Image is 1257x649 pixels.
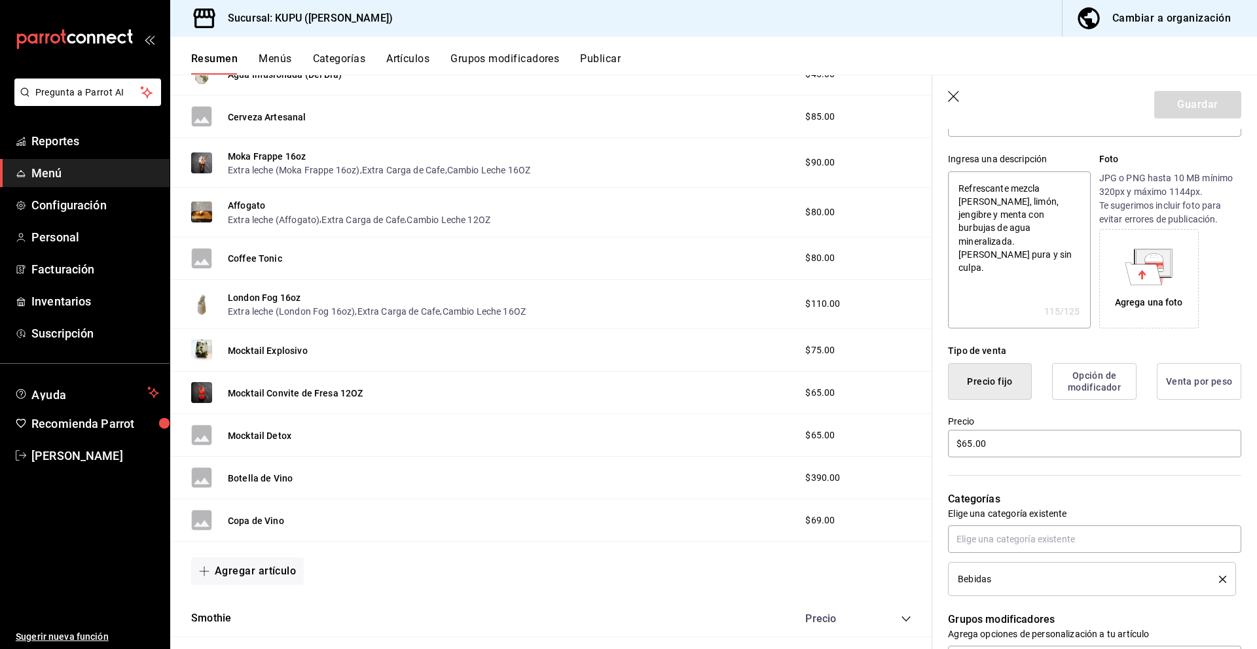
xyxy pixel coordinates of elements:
span: $65.00 [805,429,835,442]
button: Extra Carga de Cafe [357,305,441,318]
a: Pregunta a Parrot AI [9,95,161,109]
button: Menús [259,52,291,75]
button: Extra leche (London Fog 16oz) [228,305,355,318]
button: Extra leche (Moka Frappe 16oz) [228,164,360,177]
img: Preview [191,202,212,222]
p: Foto [1099,152,1241,166]
button: Coffee Tonic [228,252,282,265]
img: Preview [191,340,212,360]
button: Resumen [191,52,238,75]
img: Preview [191,294,212,315]
button: Extra leche (Affogato) [228,213,319,226]
button: Agregar artículo [191,557,304,585]
button: delete [1210,576,1226,583]
p: Agrega opciones de personalización a tu artículo [948,627,1241,640]
button: Pregunta a Parrot AI [14,79,161,106]
button: Cerveza Artesanal [228,111,306,124]
div: Agrega una foto [1102,232,1195,325]
button: Artículos [386,52,429,75]
button: Mocktail Explosivo [228,344,308,357]
button: Agua Infusionada (Del Dia) [228,68,342,81]
img: Preview [191,152,212,173]
div: Tipo de venta [948,344,1241,358]
p: JPG o PNG hasta 10 MB mínimo 320px y máximo 1144px. Te sugerimos incluir foto para evitar errores... [1099,171,1241,226]
button: collapse-category-row [901,614,911,624]
span: Personal [31,228,159,246]
span: $90.00 [805,156,835,169]
span: Sugerir nueva función [16,630,159,644]
span: $85.00 [805,110,835,124]
button: Mocktail Convite de Fresa 12OZ [228,387,363,400]
button: Smothie [191,611,231,626]
p: Categorías [948,491,1241,507]
button: Precio fijo [948,363,1032,400]
span: $75.00 [805,343,835,357]
button: Extra Carga de Cafe [321,213,405,226]
div: , , [228,304,526,318]
button: Categorías [313,52,366,75]
button: Opción de modificador [1052,363,1137,400]
span: Pregunta a Parrot AI [35,86,141,99]
span: Inventarios [31,292,159,310]
span: $110.00 [805,297,840,311]
span: $69.00 [805,514,835,527]
span: [PERSON_NAME] [31,447,159,465]
button: Affogato [228,199,265,212]
div: , , [228,163,530,177]
button: London Fog 16oz [228,291,301,304]
button: Cambio Leche 16OZ [447,164,531,177]
input: Elige una categoría existente [948,525,1241,553]
div: Agrega una foto [1115,296,1183,309]
span: Facturación [31,260,159,278]
h3: Sucursal: KUPU ([PERSON_NAME]) [217,10,393,26]
div: navigation tabs [191,52,1257,75]
button: Publicar [580,52,621,75]
div: 115 /125 [1044,305,1080,318]
span: $65.00 [805,386,835,400]
div: Precio [792,612,876,625]
button: Mocktail Detox [228,429,291,442]
span: Recomienda Parrot [31,415,159,432]
input: $0.00 [948,430,1241,457]
button: Copa de Vino [228,514,284,527]
span: Ayuda [31,385,142,400]
div: , , [228,212,490,226]
p: Grupos modificadores [948,612,1241,627]
span: $390.00 [805,471,840,485]
div: Ingresa una descripción [948,152,1090,166]
span: $80.00 [805,251,835,265]
p: Elige una categoría existente [948,507,1241,520]
button: Moka Frappe 16oz [228,150,306,163]
button: Venta por peso [1157,363,1241,400]
span: Menú [31,164,159,182]
label: Precio [948,417,1241,426]
span: Configuración [31,196,159,214]
button: open_drawer_menu [144,34,155,44]
div: Cambiar a organización [1112,9,1231,27]
img: Preview [191,382,212,403]
button: Grupos modificadores [450,52,559,75]
span: Suscripción [31,324,159,342]
span: $80.00 [805,205,835,219]
span: Reportes [31,132,159,150]
span: Bebidas [958,574,991,584]
button: Cambio Leche 16OZ [443,305,526,318]
button: Extra Carga de Cafe [362,164,445,177]
button: Botella de Vino [228,472,293,485]
button: Cambio Leche 12OZ [407,213,490,226]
